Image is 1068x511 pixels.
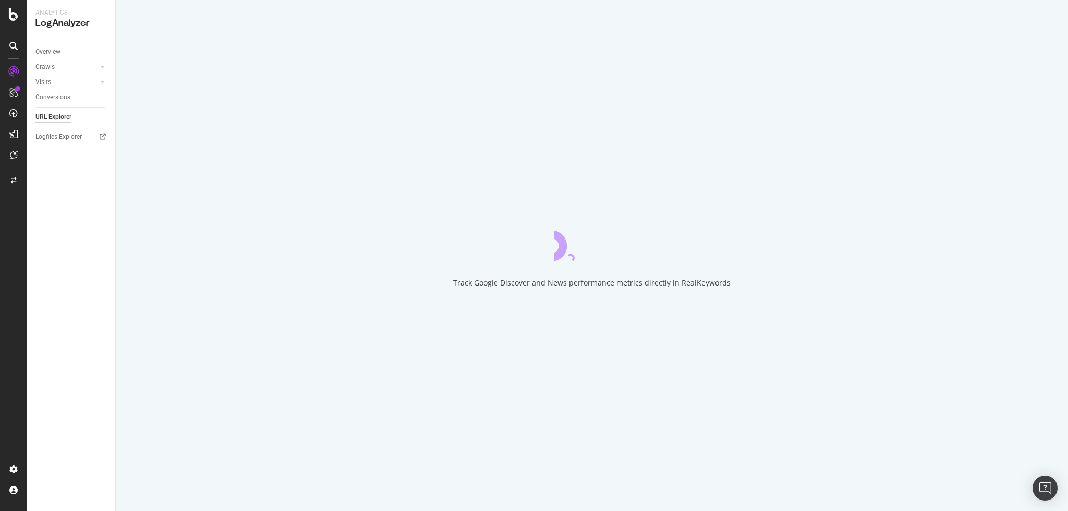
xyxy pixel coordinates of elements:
[453,278,731,288] div: Track Google Discover and News performance metrics directly in RealKeywords
[35,17,107,29] div: LogAnalyzer
[35,92,70,103] div: Conversions
[35,46,108,57] a: Overview
[35,112,71,123] div: URL Explorer
[35,8,107,17] div: Analytics
[35,62,55,73] div: Crawls
[554,223,629,261] div: animation
[35,62,98,73] a: Crawls
[35,46,60,57] div: Overview
[1033,476,1058,501] div: Open Intercom Messenger
[35,77,51,88] div: Visits
[35,77,98,88] a: Visits
[35,132,82,142] div: Logfiles Explorer
[35,112,108,123] a: URL Explorer
[35,132,108,142] a: Logfiles Explorer
[35,92,108,103] a: Conversions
